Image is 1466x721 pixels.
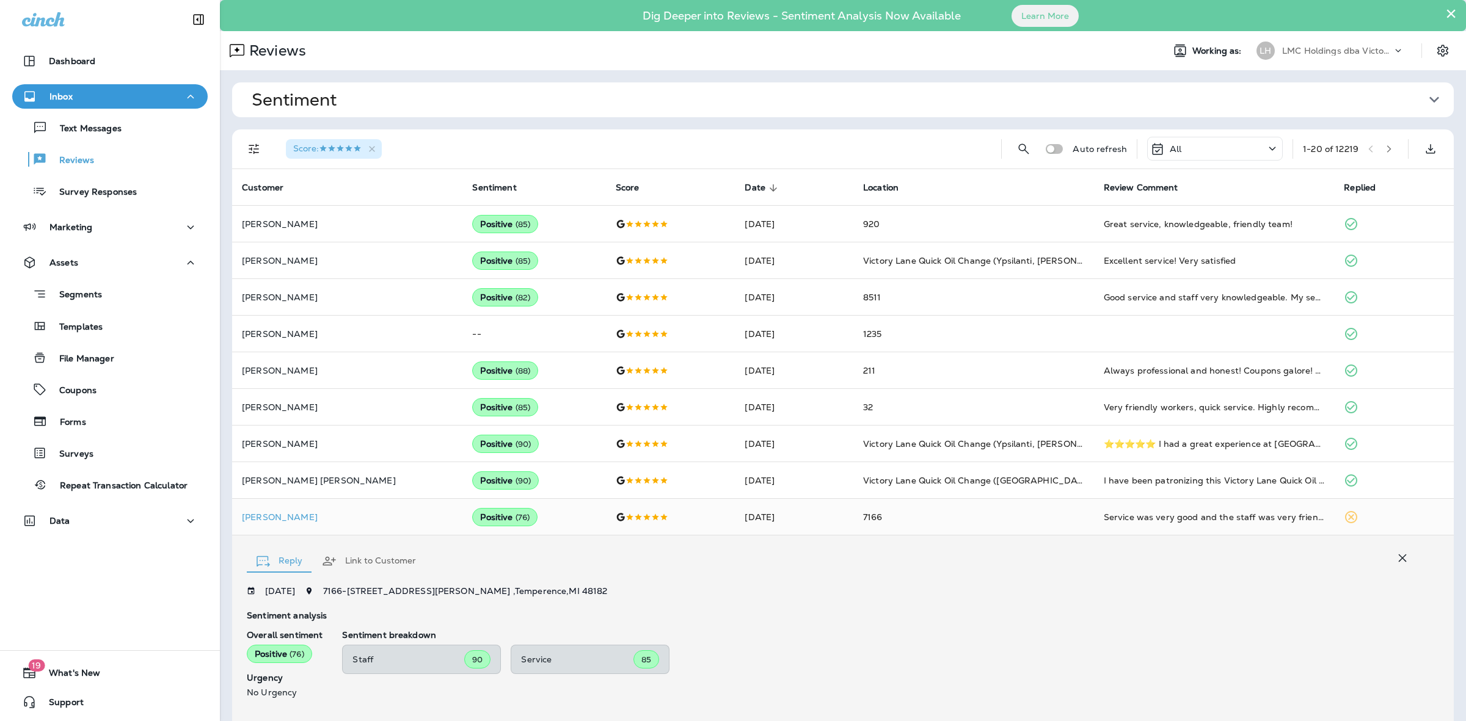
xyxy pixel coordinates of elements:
[49,222,92,232] p: Marketing
[1104,218,1325,230] div: Great service, knowledgeable, friendly team!
[472,215,538,233] div: Positive
[863,512,883,523] span: 7166
[242,366,453,375] p: [PERSON_NAME]
[47,289,102,302] p: Segments
[352,654,464,664] p: Staff
[12,115,208,140] button: Text Messages
[247,610,1415,620] p: Sentiment analysis
[735,499,853,535] td: [DATE]
[516,292,531,303] span: ( 82 )
[323,585,608,596] span: 7166 - [STREET_ADDRESS][PERSON_NAME] , Temperence , MI 48182
[735,352,853,389] td: [DATE]
[12,313,208,339] button: Templates
[863,328,882,339] span: 1235
[247,673,323,683] p: Urgency
[472,288,538,306] div: Positive
[242,183,299,194] span: Customer
[1432,40,1454,62] button: Settings
[12,377,208,402] button: Coupons
[516,476,531,486] span: ( 90 )
[863,183,899,193] span: Location
[247,687,323,697] p: No Urgency
[12,281,208,307] button: Segments
[48,417,86,429] p: Forms
[735,316,853,352] td: [DATE]
[472,471,539,490] div: Positive
[1256,42,1275,60] div: LH
[1104,474,1325,487] div: I have been patronizing this Victory Lane Quick Oil Change store for over 20 years. Recently they...
[342,630,1415,640] p: Sentiment breakdown
[242,402,453,412] p: [PERSON_NAME]
[12,345,208,371] button: File Manager
[1344,183,1391,194] span: Replied
[242,82,1464,117] button: Sentiment
[1303,144,1358,154] div: 1 - 20 of 12219
[47,322,103,333] p: Templates
[12,690,208,714] button: Support
[242,512,453,522] p: [PERSON_NAME]
[516,512,530,523] span: ( 76 )
[516,256,531,266] span: ( 85 )
[242,476,453,485] p: [PERSON_NAME] [PERSON_NAME]
[1445,4,1457,23] button: Close
[516,366,531,376] span: ( 88 )
[293,143,362,154] span: Score :
[49,516,70,526] p: Data
[472,183,532,194] span: Sentiment
[37,697,84,712] span: Support
[49,92,73,101] p: Inbox
[1104,183,1178,193] span: Review Comment
[48,123,122,135] p: Text Messages
[265,586,295,596] p: [DATE]
[863,475,1095,486] span: Victory Lane Quick Oil Change ([GEOGRAPHIC_DATA])
[49,258,78,267] p: Assets
[48,480,188,492] p: Repeat Transaction Calculator
[1344,183,1376,193] span: Replied
[1104,183,1194,194] span: Review Comment
[28,659,45,672] span: 19
[516,439,531,449] span: ( 90 )
[462,316,605,352] td: --
[312,539,426,583] button: Link to Customer
[745,183,765,193] span: Date
[47,449,93,460] p: Surveys
[242,329,453,339] p: [PERSON_NAME]
[12,147,208,172] button: Reviews
[472,435,539,453] div: Positive
[242,439,453,449] p: [PERSON_NAME]
[242,256,453,266] p: [PERSON_NAME]
[12,49,208,73] button: Dashboard
[1418,137,1443,161] button: Export as CSV
[12,472,208,498] button: Repeat Transaction Calculator
[47,353,114,365] p: File Manager
[1192,46,1244,56] span: Working as:
[247,630,323,640] p: Overall sentiment
[242,512,453,522] div: Click to view Customer Drawer
[472,252,538,270] div: Positive
[1073,144,1127,154] p: Auto refresh
[247,539,312,583] button: Reply
[863,292,881,303] span: 8511
[1012,5,1079,27] button: Learn More
[242,183,283,193] span: Customer
[472,183,516,193] span: Sentiment
[12,250,208,275] button: Assets
[863,255,1116,266] span: Victory Lane Quick Oil Change (Ypsilanti, [PERSON_NAME])
[516,219,531,230] span: ( 85 )
[521,654,633,664] p: Service
[290,649,304,659] span: ( 76 )
[12,440,208,466] button: Surveys
[12,509,208,533] button: Data
[252,90,337,110] h1: Sentiment
[1104,255,1325,267] div: Excellent service! Very satisfied
[244,42,306,60] p: Reviews
[12,215,208,239] button: Marketing
[1104,511,1325,523] div: Service was very good and the staff was very friendly
[1104,438,1325,450] div: ⭐️⭐️⭐️⭐️⭐️ I had a great experience at Victory Lane in Ypsilanti. The staff was quick, profession...
[863,438,1116,449] span: Victory Lane Quick Oil Change (Ypsilanti, [PERSON_NAME])
[472,508,538,526] div: Positive
[735,206,853,242] td: [DATE]
[616,183,640,193] span: Score
[181,7,216,32] button: Collapse Sidebar
[1104,401,1325,413] div: Very friendly workers, quick service. Highly recommend.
